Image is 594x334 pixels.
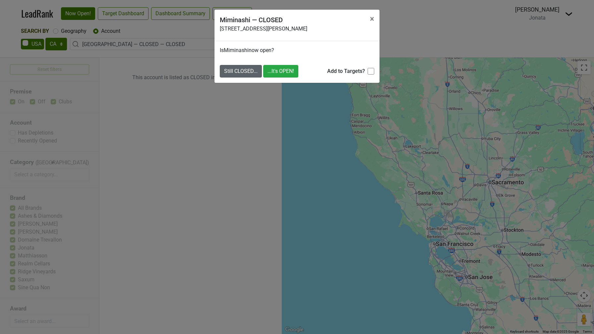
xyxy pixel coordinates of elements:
[365,10,380,28] button: Close
[370,14,374,24] span: ×
[327,67,365,75] label: Add to Targets?
[224,47,249,53] span: Miminashi
[220,25,307,33] label: [STREET_ADDRESS][PERSON_NAME]
[220,15,307,25] h5: Miminashi — CLOSED
[220,65,262,78] button: Still CLOSED...
[263,65,298,78] button: ...It's OPEN!
[214,41,380,60] div: Is now open?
